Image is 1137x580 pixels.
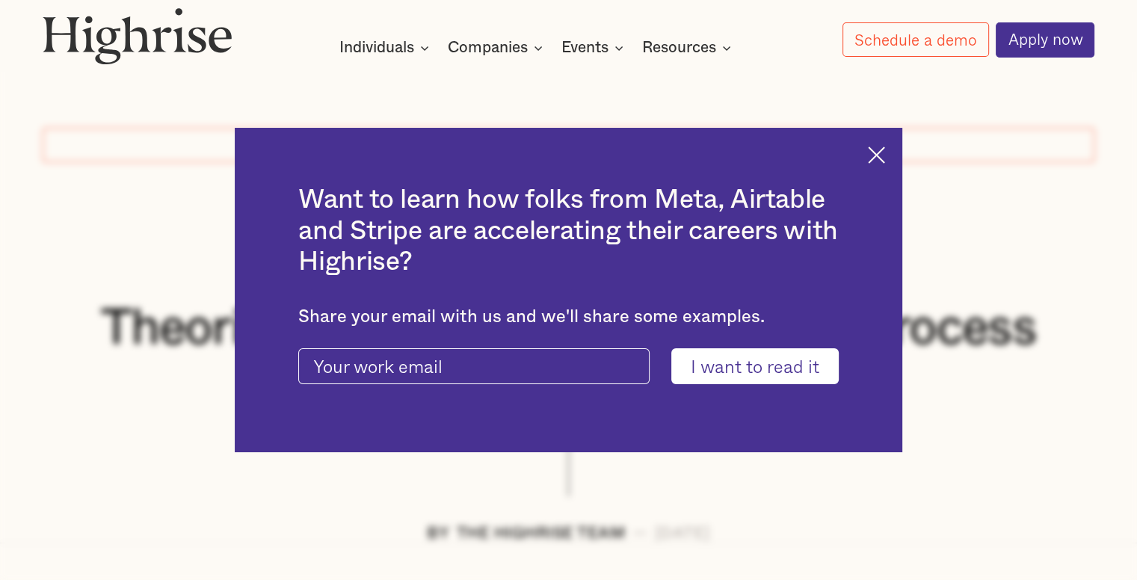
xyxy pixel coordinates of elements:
[448,39,528,57] div: Companies
[43,7,232,65] img: Highrise logo
[339,39,434,57] div: Individuals
[642,39,736,57] div: Resources
[561,39,628,57] div: Events
[339,39,414,57] div: Individuals
[642,39,716,57] div: Resources
[298,348,650,384] input: Your work email
[448,39,547,57] div: Companies
[996,22,1094,58] a: Apply now
[561,39,608,57] div: Events
[868,146,885,164] img: Cross icon
[298,306,838,327] div: Share your email with us and we'll share some examples.
[842,22,989,57] a: Schedule a demo
[298,185,838,277] h2: Want to learn how folks from Meta, Airtable and Stripe are accelerating their careers with Highrise?
[298,348,838,384] form: current-ascender-blog-article-modal-form
[671,348,839,384] input: I want to read it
